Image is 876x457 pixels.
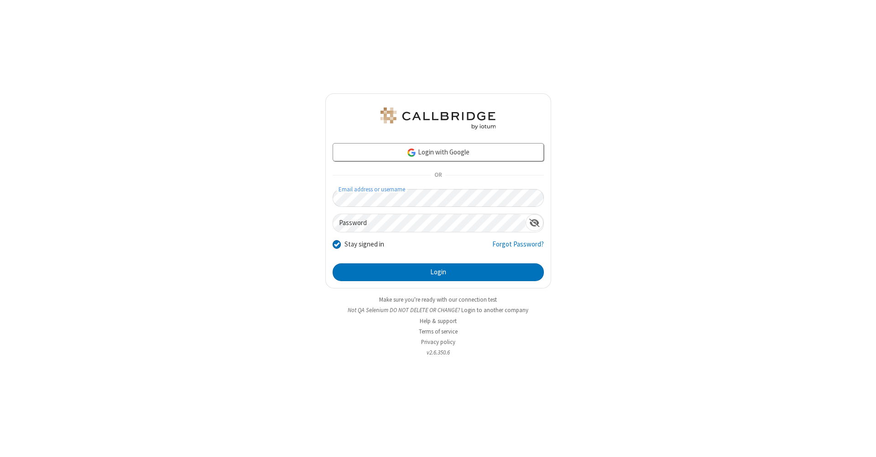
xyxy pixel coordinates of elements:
input: Password [333,214,526,232]
li: v2.6.350.6 [325,348,551,357]
a: Login with Google [333,143,544,161]
button: Login [333,263,544,282]
a: Terms of service [419,328,458,335]
button: Login to another company [461,306,528,314]
a: Forgot Password? [492,239,544,257]
a: Help & support [420,317,457,325]
img: QA Selenium DO NOT DELETE OR CHANGE [379,108,497,129]
label: Stay signed in [344,239,384,250]
span: OR [431,169,445,182]
img: google-icon.png [407,148,417,158]
li: Not QA Selenium DO NOT DELETE OR CHANGE? [325,306,551,314]
a: Privacy policy [421,338,455,346]
div: Show password [526,214,543,231]
a: Make sure you're ready with our connection test [379,296,497,303]
input: Email address or username [333,189,544,207]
